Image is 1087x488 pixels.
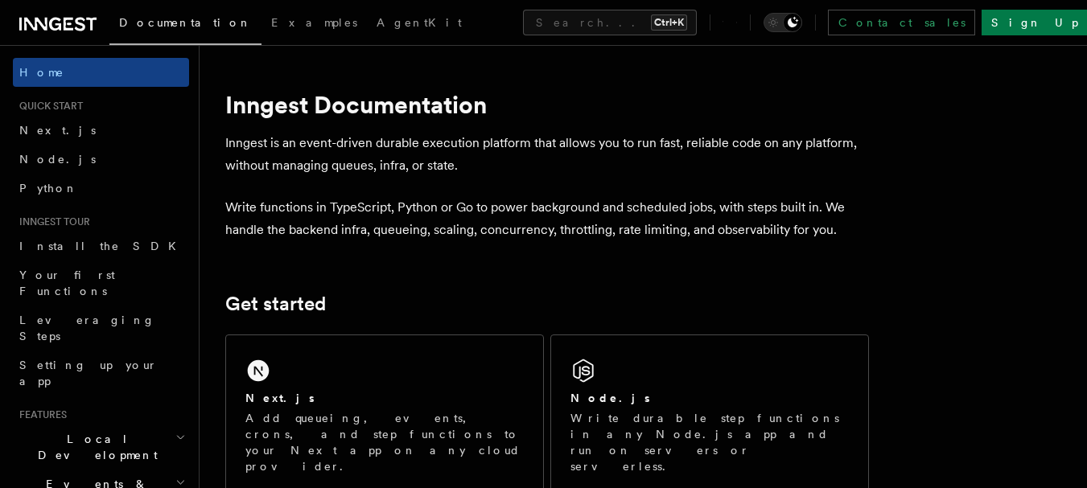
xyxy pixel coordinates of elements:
a: Home [13,58,189,87]
a: Python [13,174,189,203]
p: Add queueing, events, crons, and step functions to your Next app on any cloud provider. [245,410,524,474]
span: AgentKit [377,16,462,29]
span: Setting up your app [19,359,158,388]
p: Write functions in TypeScript, Python or Go to power background and scheduled jobs, with steps bu... [225,196,869,241]
button: Local Development [13,424,189,470]
button: Search...Ctrl+K [523,10,697,35]
a: Setting up your app [13,351,189,396]
a: AgentKit [367,5,471,43]
a: Next.js [13,116,189,145]
a: Examples [261,5,367,43]
span: Home [19,64,64,80]
span: Install the SDK [19,240,186,252]
a: Leveraging Steps [13,306,189,351]
h1: Inngest Documentation [225,90,869,119]
span: Next.js [19,124,96,137]
p: Write durable step functions in any Node.js app and run on servers or serverless. [570,410,849,474]
span: Documentation [119,16,252,29]
span: Quick start [13,100,83,113]
span: Inngest tour [13,215,90,228]
h2: Next.js [245,390,315,406]
span: Examples [271,16,357,29]
kbd: Ctrl+K [651,14,687,31]
span: Node.js [19,153,96,166]
a: Install the SDK [13,232,189,260]
span: Python [19,182,78,195]
span: Features [13,408,67,421]
button: Toggle dark mode [764,13,802,32]
a: Contact sales [828,10,975,35]
a: Get started [225,293,326,315]
span: Leveraging Steps [19,314,155,342]
h2: Node.js [570,390,650,406]
a: Node.js [13,145,189,174]
span: Your first Functions [19,269,115,297]
span: Local Development [13,431,175,463]
a: Documentation [109,5,261,45]
p: Inngest is an event-driven durable execution platform that allows you to run fast, reliable code ... [225,132,869,177]
a: Your first Functions [13,260,189,306]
